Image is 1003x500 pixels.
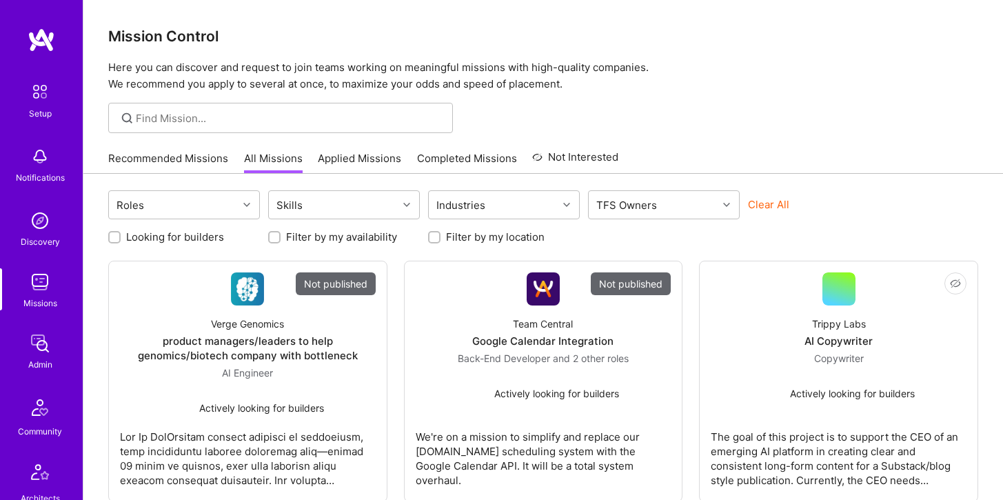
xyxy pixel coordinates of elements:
[18,424,62,439] div: Community
[211,317,284,331] div: Verge Genomics
[472,334,614,348] div: Google Calendar Integration
[814,352,864,364] span: Copywriter
[21,234,60,249] div: Discovery
[113,195,148,215] div: Roles
[244,151,303,174] a: All Missions
[433,195,489,215] div: Industries
[126,230,224,244] label: Looking for builders
[804,334,873,348] div: AI Copywriter
[26,207,54,234] img: discovery
[296,272,376,295] div: Not published
[553,352,629,364] span: and 2 other roles
[231,272,264,306] img: Company Logo
[120,272,376,490] a: Not publishedCompany LogoVerge Genomicsproduct managers/leaders to help genomics/biotech company ...
[286,230,397,244] label: Filter by my availability
[172,397,194,419] img: Actively looking for builders
[467,382,489,404] img: Actively looking for builders
[119,110,135,126] i: icon SearchGrey
[563,201,570,208] i: icon Chevron
[222,367,273,379] span: AI Engineer
[108,151,228,174] a: Recommended Missions
[748,197,789,212] button: Clear All
[243,201,250,208] i: icon Chevron
[762,382,784,404] img: Actively looking for builders
[23,296,57,310] div: Missions
[26,143,54,170] img: bell
[416,419,671,488] div: We're on a mission to simplify and replace our [DOMAIN_NAME] scheduling system with the Google Ca...
[28,28,55,52] img: logo
[108,59,978,92] p: Here you can discover and request to join teams working on meaningful missions with high-quality ...
[26,330,54,357] img: admin teamwork
[446,230,545,244] label: Filter by my location
[790,386,915,401] span: Actively looking for builders
[318,151,401,174] a: Applied Missions
[23,458,57,491] img: Architects
[723,201,730,208] i: icon Chevron
[513,317,573,331] div: Team Central
[812,317,866,331] div: Trippy Labs
[711,419,966,488] div: The goal of this project is to support the CEO of an emerging AI platform in creating clear and c...
[108,28,978,45] h3: Mission Control
[16,170,65,185] div: Notifications
[532,149,618,174] a: Not Interested
[28,357,52,372] div: Admin
[26,268,54,296] img: teamwork
[199,401,324,415] span: Actively looking for builders
[417,151,517,174] a: Completed Missions
[593,195,660,215] div: TFS Owners
[120,334,376,363] div: product managers/leaders to help genomics/biotech company with bottleneck
[711,272,966,490] a: Trippy LabsAI CopywriterCopywriter Actively looking for buildersActively looking for buildersThe ...
[29,106,52,121] div: Setup
[120,419,376,488] div: Lor Ip DolOrsitam consect adipisci el seddoeiusm, temp incididuntu laboree doloremag aliq—enimad ...
[527,272,560,306] img: Company Logo
[591,272,671,295] div: Not published
[950,278,961,289] i: icon EyeClosed
[23,391,57,424] img: Community
[403,201,410,208] i: icon Chevron
[416,272,671,490] a: Not publishedCompany LogoTeam CentralGoogle Calendar IntegrationBack-End Developer and 2 other ro...
[458,352,550,364] span: Back-End Developer
[26,77,54,106] img: setup
[494,386,619,401] span: Actively looking for builders
[136,111,443,126] input: Find Mission...
[273,195,306,215] div: Skills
